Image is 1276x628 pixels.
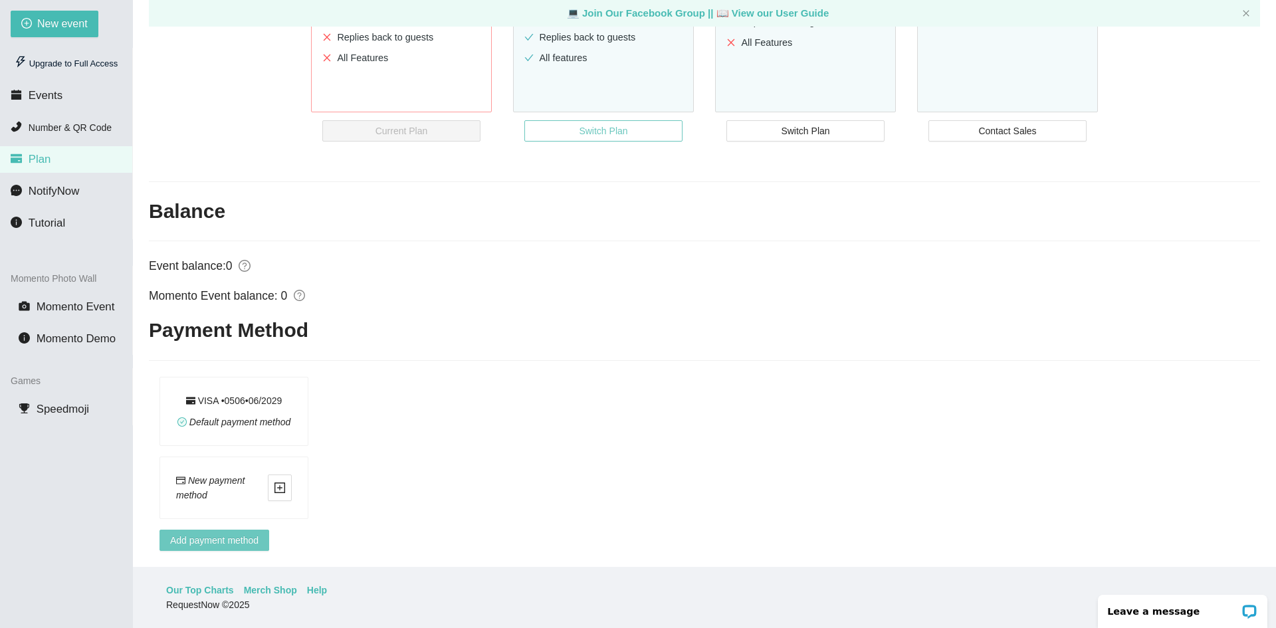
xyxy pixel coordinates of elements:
h2: Payment Method [149,317,1260,344]
span: Tutorial [29,217,65,229]
span: question-circle [294,290,306,302]
span: trophy [19,403,30,414]
span: info-circle [19,332,30,344]
span: info-circle [11,217,22,228]
span: close [322,53,332,62]
a: Our Top Charts [166,583,234,597]
div: Momento Event balance: 0 [149,287,1260,306]
button: Current Plan [322,120,480,142]
li: All Features [726,35,885,51]
span: Default payment method [189,417,291,427]
div: VISA • 0506 • 0 6 / 2029 [186,393,282,408]
span: Contact Sales [978,124,1036,138]
a: laptop Join Our Facebook Group || [567,7,716,19]
button: Switch Plan [726,120,885,142]
a: Help [307,583,327,597]
span: thunderbolt [15,56,27,68]
span: close [1242,9,1250,17]
button: plus-circleNew event [11,11,98,37]
span: camera [19,300,30,312]
span: credit-card [176,476,185,485]
span: check [524,53,534,62]
div: Upgrade to Full Access [11,51,122,77]
span: New event [37,15,88,32]
span: Add payment method [170,533,259,548]
div: Event balance: 0 [149,257,1260,276]
a: Merch Shop [244,583,297,597]
span: Number & QR Code [29,122,112,133]
span: message [11,185,22,196]
span: check-circle [177,417,187,427]
a: laptop View our User Guide [716,7,829,19]
span: credit-card [186,396,195,405]
span: Events [29,89,62,102]
span: question-circle [239,260,251,272]
li: All features [524,51,683,66]
span: Momento Demo [37,332,116,345]
iframe: LiveChat chat widget [1089,586,1276,628]
span: plus-square [268,482,291,494]
div: RequestNow © 2025 [166,597,1239,612]
span: close [322,33,332,42]
span: credit-card [11,153,22,164]
span: laptop [567,7,580,19]
button: close [1242,9,1250,18]
li: Replies back to guests [524,30,683,45]
span: calendar [11,89,22,100]
span: phone [11,121,22,132]
span: Speedmoji [37,403,89,415]
span: Plan [29,153,51,165]
div: New payment method [176,473,268,502]
span: Switch Plan [579,124,627,138]
span: Momento Event [37,300,115,313]
h2: Balance [149,198,1260,225]
li: All Features [322,51,480,66]
span: plus-circle [21,18,32,31]
span: laptop [716,7,729,19]
button: Add payment method [159,530,269,551]
span: check [524,33,534,42]
button: Contact Sales [928,120,1087,142]
span: Switch Plan [781,124,829,138]
button: plus-square [268,474,292,501]
li: Replies back to guests [322,30,480,45]
span: close [726,38,736,47]
button: Switch Plan [524,120,683,142]
span: NotifyNow [29,185,79,197]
